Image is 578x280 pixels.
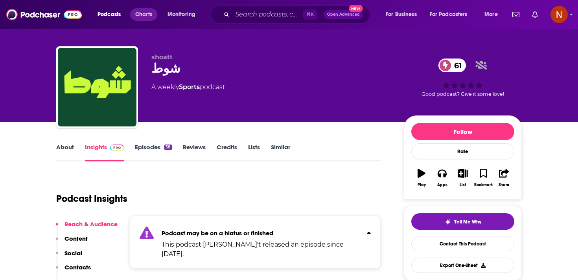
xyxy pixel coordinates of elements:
button: Social [56,249,82,264]
button: Bookmark [473,164,493,192]
a: InsightsPodchaser Pro [85,143,124,161]
button: Content [56,235,88,249]
span: For Business [386,9,417,20]
a: Credits [217,143,237,161]
button: Share [494,164,514,192]
a: Show notifications dropdown [509,8,523,21]
span: 61 [446,59,466,72]
button: Follow [411,123,514,140]
h1: Podcast Insights [56,193,127,205]
span: Podcasts [98,9,121,20]
span: ⌘ K [303,9,317,20]
img: tell me why sparkle [445,219,451,225]
section: Click to expand status details [130,216,381,269]
div: Search podcasts, credits, & more... [218,5,377,24]
button: Export One-Sheet [411,258,514,273]
button: open menu [380,8,427,21]
span: New [349,5,363,12]
div: List [460,183,466,187]
button: Apps [432,164,452,192]
p: This podcast [PERSON_NAME]'t released an episode since [DATE]. [162,240,361,259]
button: Show profile menu [550,6,568,23]
button: List [453,164,473,192]
span: Monitoring [168,9,195,20]
button: Contacts [56,264,91,278]
span: shoatt [151,53,173,61]
button: tell me why sparkleTell Me Why [411,213,514,230]
a: Reviews [183,143,206,161]
span: Open Advanced [327,13,360,16]
a: Charts [130,8,157,21]
button: Open AdvancedNew [324,10,363,19]
p: Content [64,235,88,242]
a: Similar [271,143,290,161]
div: Apps [437,183,447,187]
div: A weekly podcast [151,82,225,92]
span: Charts [135,9,152,20]
button: open menu [162,8,206,21]
div: 38 [164,145,172,150]
a: Lists [248,143,260,161]
span: Tell Me Why [454,219,481,225]
input: Search podcasts, credits, & more... [232,8,303,21]
p: Contacts [64,264,91,271]
button: Reach & Audience [56,220,118,235]
div: Play [418,183,426,187]
p: Social [64,249,82,257]
button: Play [411,164,432,192]
img: شوط [58,48,136,126]
span: Logged in as AdelNBM [550,6,568,23]
button: open menu [92,8,131,21]
img: User Profile [550,6,568,23]
span: More [484,9,498,20]
span: For Podcasters [430,9,468,20]
a: Show notifications dropdown [529,8,541,21]
a: 61 [438,59,466,72]
div: Share [499,183,509,187]
p: Reach & Audience [64,220,118,228]
div: Bookmark [474,183,493,187]
button: open menu [479,8,508,21]
strong: Podcast may be on a hiatus or finished [162,229,273,237]
a: About [56,143,74,161]
img: Podchaser Pro [110,145,124,151]
a: Contact This Podcast [411,236,514,251]
span: Good podcast? Give it some love! [422,91,504,97]
a: Sports [179,83,200,91]
img: Podchaser - Follow, Share and Rate Podcasts [6,7,82,22]
div: 61Good podcast? Give it some love! [404,53,522,102]
a: Episodes38 [135,143,172,161]
button: open menu [425,8,479,21]
div: Rate [411,143,514,159]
